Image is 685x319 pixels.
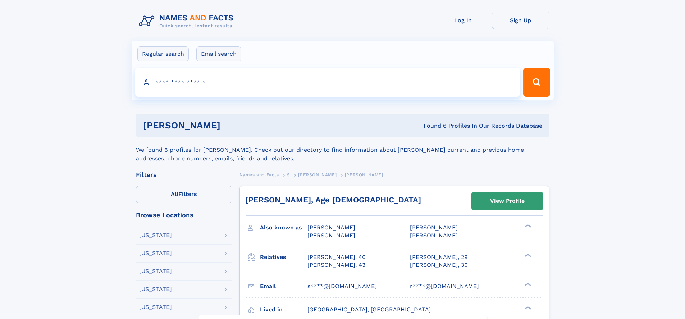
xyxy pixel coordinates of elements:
[298,172,337,177] span: [PERSON_NAME]
[523,305,531,310] div: ❯
[410,224,458,231] span: [PERSON_NAME]
[307,306,431,313] span: [GEOGRAPHIC_DATA], [GEOGRAPHIC_DATA]
[139,232,172,238] div: [US_STATE]
[260,222,307,234] h3: Also known as
[322,122,542,130] div: Found 6 Profiles In Our Records Database
[139,304,172,310] div: [US_STATE]
[410,253,468,261] a: [PERSON_NAME], 29
[472,192,543,210] a: View Profile
[307,224,355,231] span: [PERSON_NAME]
[246,195,421,204] a: [PERSON_NAME], Age [DEMOGRAPHIC_DATA]
[523,224,531,228] div: ❯
[287,172,290,177] span: S
[135,68,520,97] input: search input
[260,280,307,292] h3: Email
[434,12,492,29] a: Log In
[139,268,172,274] div: [US_STATE]
[490,193,525,209] div: View Profile
[136,172,232,178] div: Filters
[171,191,178,197] span: All
[137,46,189,61] label: Regular search
[287,170,290,179] a: S
[196,46,241,61] label: Email search
[298,170,337,179] a: [PERSON_NAME]
[523,68,550,97] button: Search Button
[143,121,322,130] h1: [PERSON_NAME]
[136,137,549,163] div: We found 6 profiles for [PERSON_NAME]. Check out our directory to find information about [PERSON_...
[492,12,549,29] a: Sign Up
[410,261,468,269] a: [PERSON_NAME], 30
[307,253,366,261] a: [PERSON_NAME], 40
[523,282,531,287] div: ❯
[136,12,239,31] img: Logo Names and Facts
[239,170,279,179] a: Names and Facts
[307,261,365,269] a: [PERSON_NAME], 43
[139,286,172,292] div: [US_STATE]
[307,232,355,239] span: [PERSON_NAME]
[260,304,307,316] h3: Lived in
[136,186,232,203] label: Filters
[523,253,531,258] div: ❯
[260,251,307,263] h3: Relatives
[136,212,232,218] div: Browse Locations
[345,172,383,177] span: [PERSON_NAME]
[139,250,172,256] div: [US_STATE]
[410,232,458,239] span: [PERSON_NAME]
